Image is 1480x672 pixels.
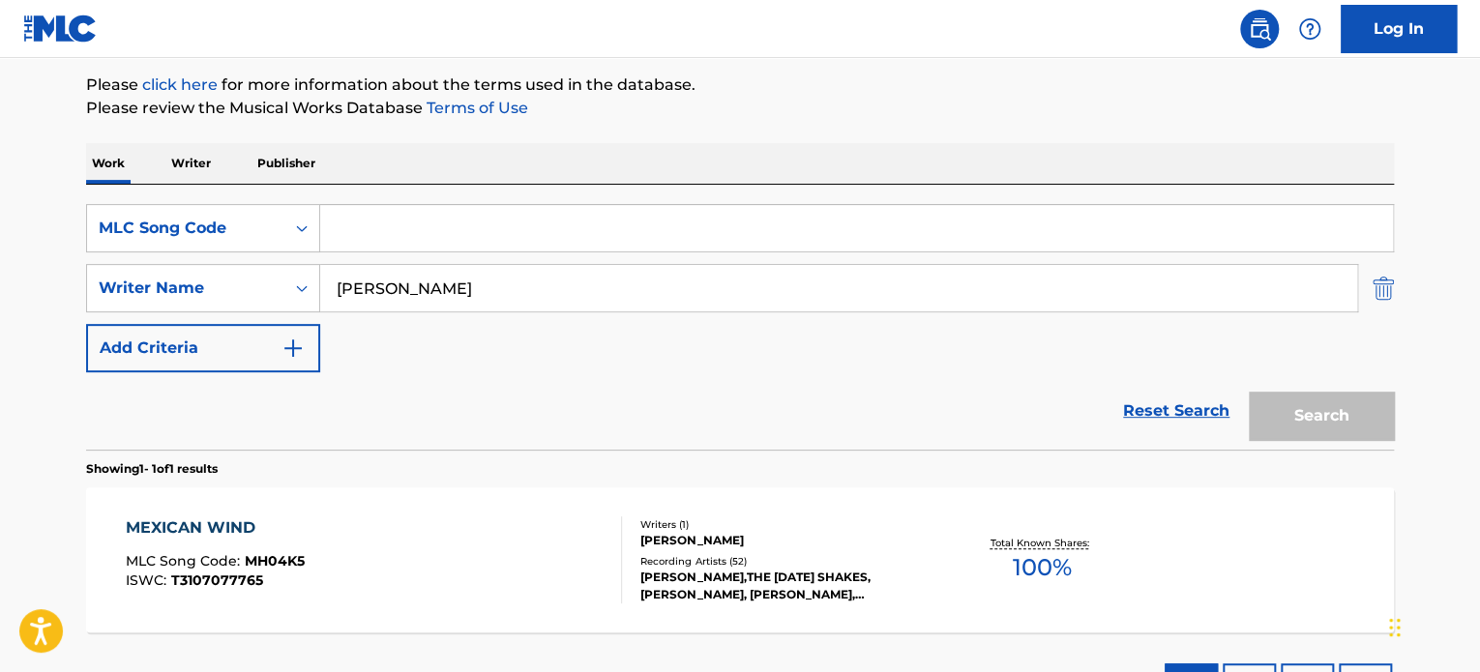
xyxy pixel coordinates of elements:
[142,75,218,94] a: click here
[640,569,932,603] div: [PERSON_NAME],THE [DATE] SHAKES, [PERSON_NAME], [PERSON_NAME], [PERSON_NAME] & THE [DATE] SHAKES,...
[1341,5,1457,53] a: Log In
[99,217,273,240] div: MLC Song Code
[640,517,932,532] div: Writers ( 1 )
[86,73,1394,97] p: Please for more information about the terms used in the database.
[86,204,1394,450] form: Search Form
[281,336,305,360] img: 9d2ae6d4665cec9f34b9.svg
[165,143,217,184] p: Writer
[245,552,305,570] span: MH04K5
[126,552,245,570] span: MLC Song Code :
[1298,17,1321,41] img: help
[1373,264,1394,312] img: Delete Criterion
[171,571,263,589] span: T3107077765
[1240,10,1279,48] a: Public Search
[252,143,321,184] p: Publisher
[86,97,1394,120] p: Please review the Musical Works Database
[640,554,932,569] div: Recording Artists ( 52 )
[1383,579,1480,672] iframe: Chat Widget
[423,99,528,117] a: Terms of Use
[1113,390,1239,432] a: Reset Search
[86,324,320,372] button: Add Criteria
[1290,10,1329,48] div: Help
[86,460,218,478] p: Showing 1 - 1 of 1 results
[1012,550,1071,585] span: 100 %
[1389,599,1401,657] div: Drag
[126,516,305,540] div: MEXICAN WIND
[640,532,932,549] div: [PERSON_NAME]
[86,487,1394,632] a: MEXICAN WINDMLC Song Code:MH04K5ISWC:T3107077765Writers (1)[PERSON_NAME]Recording Artists (52)[PE...
[1248,17,1271,41] img: search
[86,143,131,184] p: Work
[99,277,273,300] div: Writer Name
[126,571,171,589] span: ISWC :
[990,536,1093,550] p: Total Known Shares:
[23,15,98,43] img: MLC Logo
